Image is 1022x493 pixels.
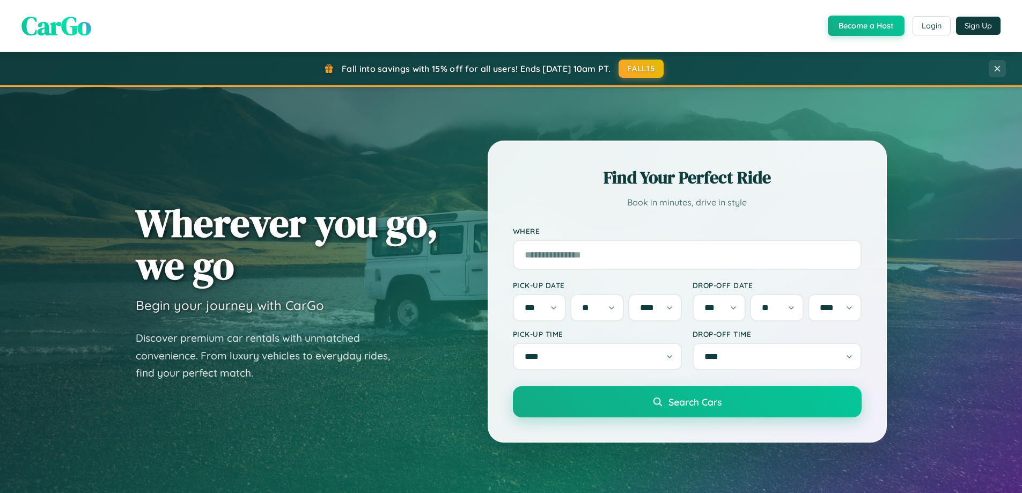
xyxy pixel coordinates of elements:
span: Search Cars [668,396,722,408]
button: Sign Up [956,17,1001,35]
label: Pick-up Time [513,329,682,339]
button: FALL15 [619,60,664,78]
p: Discover premium car rentals with unmatched convenience. From luxury vehicles to everyday rides, ... [136,329,404,382]
h2: Find Your Perfect Ride [513,166,862,189]
button: Become a Host [828,16,905,36]
h3: Begin your journey with CarGo [136,297,324,313]
label: Pick-up Date [513,281,682,290]
span: CarGo [21,8,91,43]
label: Drop-off Date [693,281,862,290]
button: Login [913,16,951,35]
span: Fall into savings with 15% off for all users! Ends [DATE] 10am PT. [342,63,611,74]
button: Search Cars [513,386,862,417]
h1: Wherever you go, we go [136,202,438,286]
label: Drop-off Time [693,329,862,339]
p: Book in minutes, drive in style [513,195,862,210]
label: Where [513,226,862,236]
